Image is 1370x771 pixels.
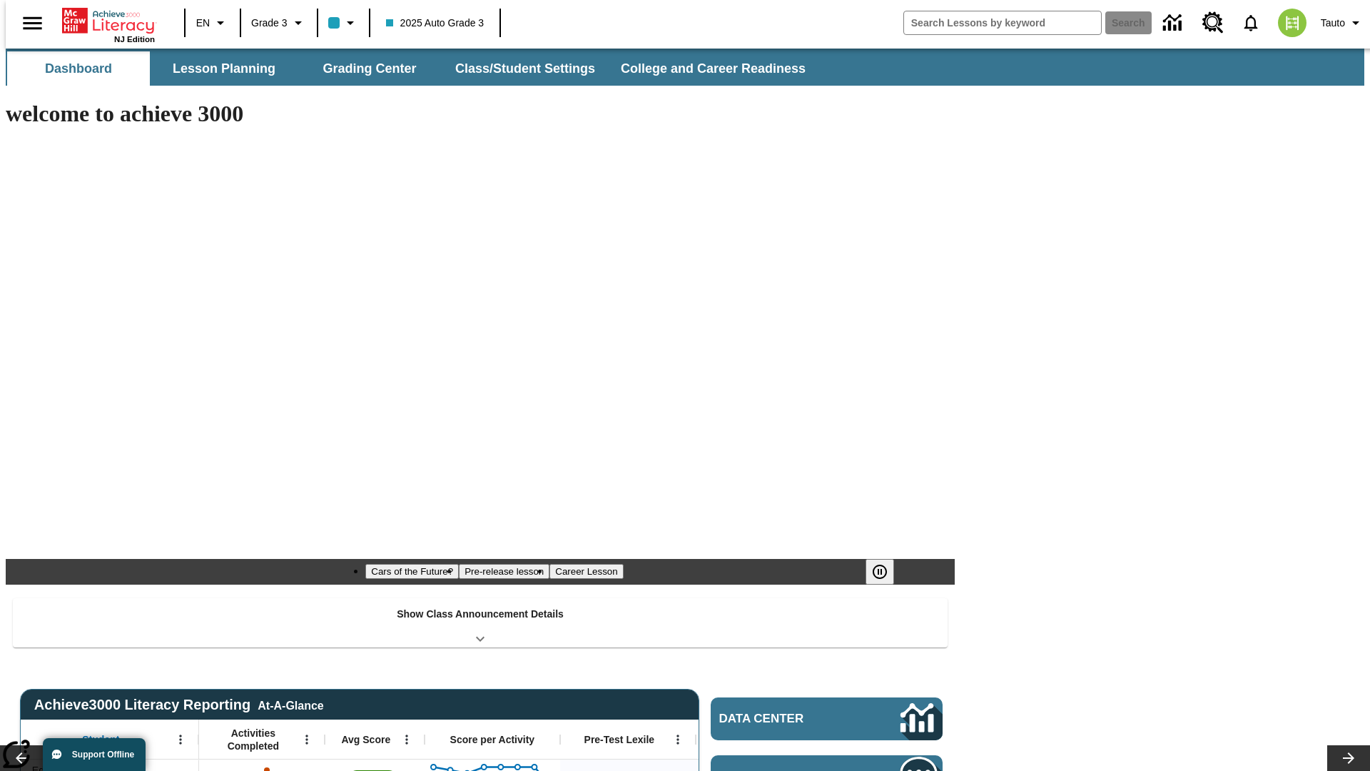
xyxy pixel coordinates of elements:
p: Show Class Announcement Details [397,607,564,622]
button: Slide 2 Pre-release lesson [459,564,549,579]
button: Slide 1 Cars of the Future? [365,564,459,579]
span: NJ Edition [114,35,155,44]
button: Grade: Grade 3, Select a grade [245,10,313,36]
button: College and Career Readiness [609,51,817,86]
button: Language: EN, Select a language [190,10,235,36]
div: Show Class Announcement Details [13,598,948,647]
a: Data Center [1155,4,1194,43]
span: Pre-Test Lexile [584,733,655,746]
button: Lesson Planning [153,51,295,86]
a: Notifications [1232,4,1269,41]
button: Class/Student Settings [444,51,607,86]
button: Profile/Settings [1315,10,1370,36]
input: search field [904,11,1101,34]
span: Tauto [1321,16,1345,31]
button: Support Offline [43,738,146,771]
a: Resource Center, Will open in new tab [1194,4,1232,42]
span: Score per Activity [450,733,535,746]
span: Grade 3 [251,16,288,31]
span: Activities Completed [206,727,300,752]
a: Home [62,6,155,35]
span: 2025 Auto Grade 3 [386,16,484,31]
button: Class color is light blue. Change class color [323,10,365,36]
button: Pause [866,559,894,585]
button: Grading Center [298,51,441,86]
button: Open Menu [396,729,417,750]
div: At-A-Glance [258,697,323,712]
span: Achieve3000 Literacy Reporting [34,697,324,713]
a: Data Center [711,697,943,740]
button: Select a new avatar [1269,4,1315,41]
span: Avg Score [341,733,390,746]
button: Lesson carousel, Next [1327,745,1370,771]
button: Open Menu [170,729,191,750]
button: Open Menu [667,729,689,750]
h1: welcome to achieve 3000 [6,101,955,127]
span: Student [82,733,119,746]
button: Open Menu [296,729,318,750]
div: SubNavbar [6,51,818,86]
button: Open side menu [11,2,54,44]
span: Support Offline [72,750,134,760]
div: Pause [866,559,908,585]
button: Slide 3 Career Lesson [549,564,623,579]
span: Data Center [719,712,853,726]
button: Dashboard [7,51,150,86]
div: SubNavbar [6,49,1364,86]
div: Home [62,5,155,44]
img: avatar image [1278,9,1306,37]
span: EN [196,16,210,31]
